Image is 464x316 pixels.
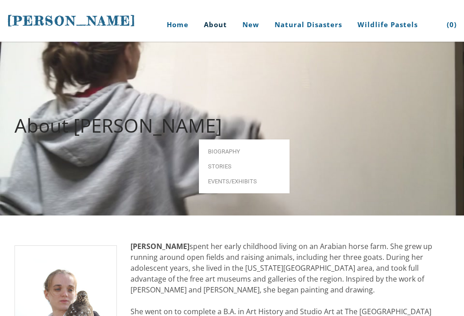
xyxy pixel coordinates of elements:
a: Stories [199,159,290,174]
a: New [236,8,266,42]
span: 0 [449,20,454,29]
span: Stories [208,163,280,169]
a: Home [153,8,195,42]
a: (0) [440,8,457,42]
span: Events/Exhibits [208,178,280,184]
a: Events/Exhibits [199,174,290,189]
font: About [PERSON_NAME] [14,112,222,138]
span: [PERSON_NAME] [7,13,136,29]
a: Biography [199,144,290,159]
strong: [PERSON_NAME] [130,241,189,251]
a: [PERSON_NAME] [7,12,136,29]
a: Natural Disasters [268,8,349,42]
a: About [197,8,234,42]
a: Wildlife Pastels [351,8,425,42]
span: Biography [208,148,280,154]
